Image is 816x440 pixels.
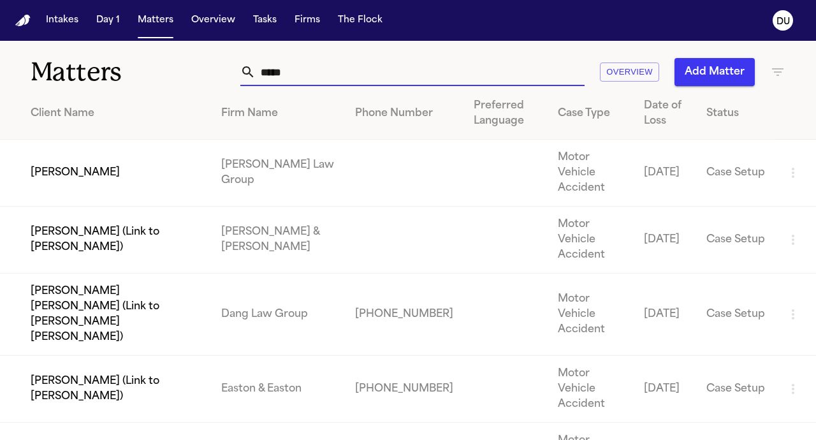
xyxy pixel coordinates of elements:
button: Day 1 [91,9,125,32]
img: Finch Logo [15,15,31,27]
div: Firm Name [221,106,335,121]
td: [PERSON_NAME] Law Group [211,140,346,207]
td: Easton & Easton [211,356,346,423]
button: Intakes [41,9,84,32]
td: Case Setup [696,207,775,274]
a: Home [15,15,31,27]
div: Case Type [558,106,623,121]
div: Date of Loss [644,98,686,129]
td: Case Setup [696,140,775,207]
div: Status [706,106,765,121]
button: The Flock [333,9,388,32]
td: [DATE] [634,207,696,274]
td: [DATE] [634,356,696,423]
button: Overview [186,9,240,32]
button: Add Matter [674,58,755,86]
h1: Matters [31,56,233,88]
td: [DATE] [634,140,696,207]
td: [PHONE_NUMBER] [345,356,463,423]
td: Dang Law Group [211,274,346,356]
button: Matters [133,9,178,32]
td: Motor Vehicle Accident [548,140,634,207]
td: Case Setup [696,274,775,356]
td: Case Setup [696,356,775,423]
td: [PHONE_NUMBER] [345,274,463,356]
div: Preferred Language [474,98,537,129]
td: [DATE] [634,274,696,356]
button: Tasks [248,9,282,32]
button: Firms [289,9,325,32]
div: Client Name [31,106,201,121]
div: Phone Number [355,106,453,121]
button: Overview [600,62,659,82]
td: [PERSON_NAME] & [PERSON_NAME] [211,207,346,274]
td: Motor Vehicle Accident [548,356,634,423]
td: Motor Vehicle Accident [548,274,634,356]
td: Motor Vehicle Accident [548,207,634,274]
